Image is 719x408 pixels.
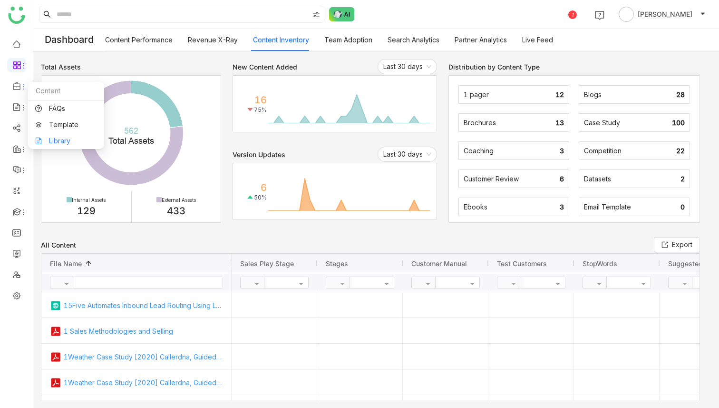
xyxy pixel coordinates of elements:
[64,318,222,344] a: 1 Sales Methodologies and Selling
[240,259,294,268] span: Sales Play Stage
[50,370,222,395] div: 1Weather Case Study [2020] Callerdna, Guided Selling HPEGlobal
[50,344,222,369] div: 1Weather Case Study [2020] Callerdna, Guided Selling !
[464,90,554,99] div: 1 pager
[672,239,692,250] span: Export
[672,119,685,127] span: 100
[522,36,553,44] a: Live Feed
[67,197,106,203] span: Internal Assets
[50,351,61,363] img: pdf.svg
[35,138,97,144] a: Library
[584,119,672,127] div: Case Study
[455,36,507,44] a: Partner Analytics
[50,318,222,344] div: 1 Sales Methodologies and Selling
[108,126,154,146] text: Total Assets
[617,7,708,22] button: [PERSON_NAME]
[156,197,196,203] span: External Assets
[583,259,617,268] span: StopWords
[388,36,439,44] a: Search Analytics
[555,90,564,99] span: 12
[35,121,97,128] a: Template
[383,60,431,74] nz-select-item: Last 30 days
[568,10,577,19] div: 1
[64,293,222,318] a: 15Five Automates Inbound Lead Routing Using LeanData
[654,237,700,252] button: Export
[50,259,82,268] span: File Name
[555,119,564,127] span: 13
[50,326,61,337] img: pdf.svg
[676,90,685,99] span: 28
[50,300,61,311] img: article.svg
[329,7,355,21] img: ask-buddy-normal.svg
[464,147,554,155] div: Coaching
[35,105,97,112] a: FAQs
[497,259,547,268] span: test customers
[560,147,564,155] span: 3
[167,205,185,217] span: 433
[41,241,76,249] div: All Content
[50,377,61,388] img: pdf.svg
[50,293,222,318] div: 15Five Automates Inbound Lead Routing Using LeanData
[28,82,104,100] div: Content
[584,90,674,99] div: Blogs
[77,205,96,217] span: 129
[246,106,267,113] div: 75%
[383,147,431,161] nz-select-item: Last 30 days
[246,193,267,201] div: 50%
[41,76,221,190] svg: 562​Total Assets
[638,9,692,20] span: [PERSON_NAME]
[680,175,685,183] span: 2
[8,7,25,24] img: logo
[560,203,564,211] span: 3
[64,370,222,395] a: 1Weather Case Study [2020] Callerdna, Guided Selling HPEGlobal
[464,119,554,127] div: Brochures
[233,63,297,71] div: New Content Added
[64,344,222,369] a: 1Weather Case Study [2020] Callerdna, Guided Selling !
[560,175,564,183] span: 6
[464,203,554,211] div: Ebooks
[233,150,285,159] div: Version Updates
[326,259,348,268] span: Stages
[584,203,674,211] div: Email Template
[105,36,173,44] a: Content Performance
[33,29,105,51] div: Dashboard
[676,147,685,155] span: 22
[188,36,238,44] a: Revenue X-Ray
[124,126,138,136] tspan: 562
[619,7,634,22] img: avatar
[464,175,554,183] div: Customer Review
[261,182,267,193] div: 6
[254,94,267,106] div: 16
[680,203,685,211] span: 0
[584,147,674,155] div: Competition
[324,36,372,44] a: Team Adoption
[312,11,320,19] img: search-type.svg
[584,175,674,183] div: Datasets
[448,63,540,71] div: Distribution by Content Type
[41,63,81,71] div: Total Assets
[253,36,309,44] a: Content Inventory
[595,10,604,20] img: help.svg
[411,259,467,268] span: Customer Manual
